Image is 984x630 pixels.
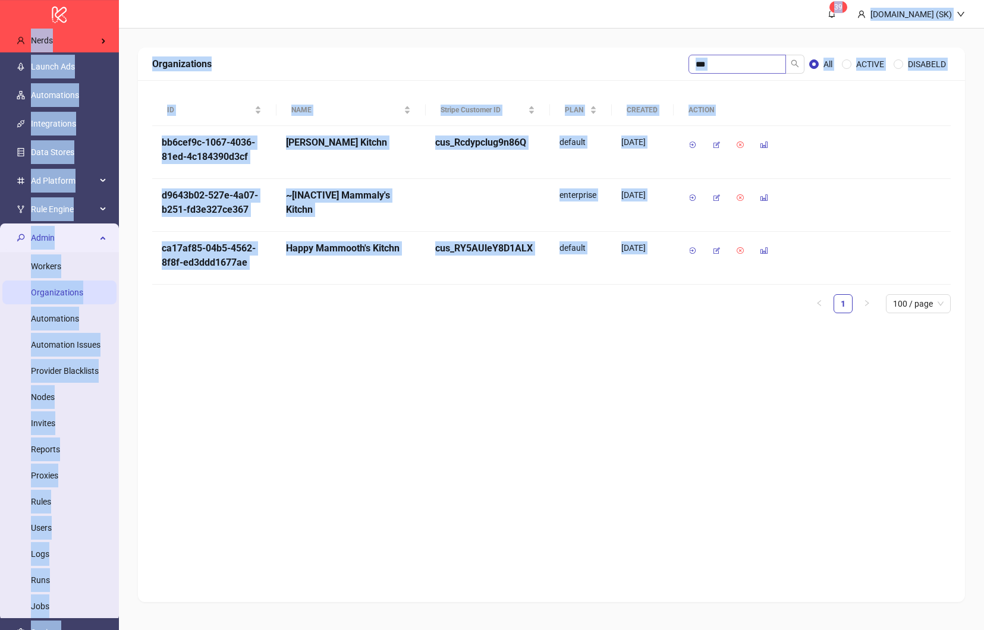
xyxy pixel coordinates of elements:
[152,94,276,126] th: ID
[550,232,612,285] div: default
[550,94,612,126] th: PLAN
[17,234,25,242] span: key
[31,340,100,349] a: Automation Issues
[31,314,79,323] a: Automations
[621,241,664,254] div: [DATE]
[31,575,50,585] a: Runs
[31,366,99,376] a: Provider Blacklists
[834,294,853,313] li: 1
[903,58,951,71] span: DISABELD
[957,10,965,18] span: down
[162,241,267,270] h5: ca17af85-04b5-4562-8f8f-ed3ddd1677ae
[550,179,612,232] div: enterprise
[435,241,540,256] h5: cus_RY5AUleY8D1ALX
[819,58,837,71] span: All
[286,241,416,256] h5: Happy Mammooth's Kitchn
[441,105,526,116] span: Stripe Customer ID
[31,90,79,100] a: Automations
[162,136,267,164] h5: bb6cef9c-1067-4036-81ed-4c184390d3cf
[816,300,823,307] span: left
[286,188,416,217] h5: ~[INACTIVE] Mammaly's Kitchn
[857,294,876,313] li: Next Page
[810,294,829,313] li: Previous Page
[621,188,664,201] div: [DATE]
[162,188,267,217] h5: d9643b02-527e-4a07-b251-fd3e327ce367
[810,294,829,313] button: left
[674,94,951,126] th: ACTION
[17,205,25,213] span: fork
[31,497,51,506] a: Rules
[31,445,60,454] a: Reports
[152,56,689,71] div: Organizations
[791,59,799,68] span: search
[17,177,25,185] span: number
[31,169,96,193] span: Ad Platform
[276,94,426,126] th: NAME
[886,294,951,313] div: Page Size
[31,288,83,297] a: Organizations
[31,549,49,559] a: Logs
[838,3,842,11] span: 9
[31,418,55,428] a: Invites
[31,392,55,402] a: Nodes
[31,601,49,611] a: Jobs
[31,147,74,157] a: Data Stores
[17,36,25,45] span: user
[565,105,587,116] span: PLAN
[863,300,870,307] span: right
[866,8,957,21] div: [DOMAIN_NAME] (SK)
[829,1,847,13] sup: 39
[550,126,612,179] div: default
[31,62,75,71] a: Launch Ads
[857,10,866,18] span: user
[31,471,58,480] a: Proxies
[426,94,550,126] th: Stripe Customer ID
[31,119,76,128] a: Integrations
[31,523,52,533] a: Users
[851,58,889,71] span: ACTIVE
[857,294,876,313] button: right
[834,295,852,313] a: 1
[31,226,96,250] span: Admin
[286,136,416,150] h5: [PERSON_NAME] Kitchn
[621,136,664,149] div: [DATE]
[31,262,61,271] a: Workers
[291,105,401,116] span: NAME
[612,94,674,126] th: CREATED
[893,295,944,313] span: 100 / page
[31,197,96,221] span: Rule Engine
[627,105,649,116] span: CREATED
[828,10,836,18] span: bell
[834,3,838,11] span: 3
[435,136,540,150] h5: cus_Rcdypclug9n86Q
[167,105,252,116] span: ID
[31,36,53,45] span: Nerds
